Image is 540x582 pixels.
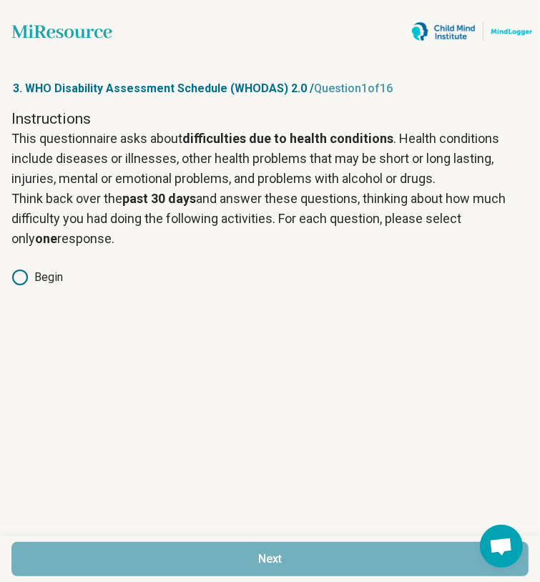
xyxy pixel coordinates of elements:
[122,191,196,206] strong: past 30 days
[11,109,529,129] h2: Instructions
[11,542,529,576] button: Next
[11,80,529,97] p: 3. WHO Disability Assessment Schedule (WHODAS) 2.0 /
[480,525,523,568] div: Open chat
[11,189,529,249] p: Think back over the and answer these questions, thinking about how much difficulty you had doing ...
[11,129,529,189] p: This questionnaire asks about . Health conditions include diseases or illnesses, other health pro...
[35,231,57,246] strong: one
[403,14,540,49] img: mindlogger logo
[11,269,529,286] label: Begin
[182,131,393,146] strong: difficulties due to health conditions
[314,82,393,95] span: Question 1 of 16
